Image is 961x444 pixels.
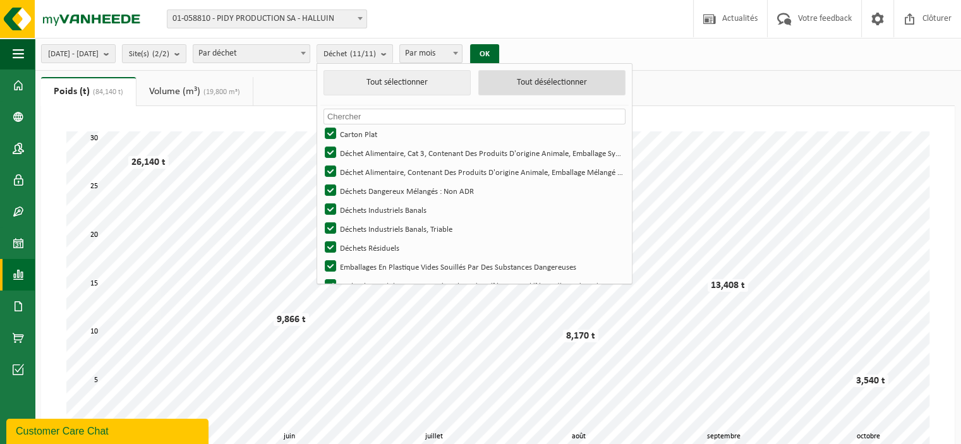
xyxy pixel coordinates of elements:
[322,124,624,143] label: Carton Plat
[322,143,624,162] label: Déchet Alimentaire, Cat 3, Contenant Des Produits D'origine Animale, Emballage Synthétique
[470,44,499,64] button: OK
[322,276,624,295] label: Multi Plastics (plastiques Durs/cerclages/EPS/film Naturel/film Mélange/PMC)
[6,416,211,444] iframe: chat widget
[41,44,116,63] button: [DATE] - [DATE]
[128,156,169,169] div: 26,140 t
[323,109,626,124] input: Chercher
[152,50,169,58] count: (2/2)
[167,9,367,28] span: 01-058810 - PIDY PRODUCTION SA - HALLUIN
[90,88,123,96] span: (84,140 t)
[400,45,462,63] span: Par mois
[193,44,310,63] span: Par déchet
[322,181,624,200] label: Déchets Dangereux Mélangés : Non ADR
[317,44,393,63] button: Déchet(11/11)
[122,44,186,63] button: Site(s)(2/2)
[322,238,624,257] label: Déchets Résiduels
[129,45,169,64] span: Site(s)
[399,44,462,63] span: Par mois
[323,45,376,64] span: Déchet
[322,162,624,181] label: Déchet Alimentaire, Contenant Des Produits D'origine Animale, Emballage Mélangé (sans Verre), Cat 3
[563,330,598,342] div: 8,170 t
[478,70,626,95] button: Tout désélectionner
[322,219,624,238] label: Déchets Industriels Banals, Triable
[167,10,366,28] span: 01-058810 - PIDY PRODUCTION SA - HALLUIN
[48,45,99,64] span: [DATE] - [DATE]
[853,375,888,387] div: 3,540 t
[322,200,624,219] label: Déchets Industriels Banals
[322,257,624,276] label: Emballages En Plastique Vides Souillés Par Des Substances Dangereuses
[41,77,136,106] a: Poids (t)
[193,45,310,63] span: Par déchet
[708,279,748,292] div: 13,408 t
[350,50,376,58] count: (11/11)
[323,70,471,95] button: Tout sélectionner
[136,77,253,106] a: Volume (m³)
[274,313,309,326] div: 9,866 t
[200,88,240,96] span: (19,800 m³)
